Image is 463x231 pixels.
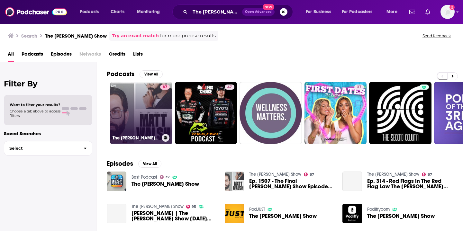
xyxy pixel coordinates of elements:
span: Ep. 314 - Red Flags In The Red Flag Law The [PERSON_NAME] Show [367,178,453,189]
a: The Matt Walsh Show [249,213,317,219]
a: 87The [PERSON_NAME] Show [110,82,172,144]
button: View All [138,160,161,168]
button: View All [140,70,163,78]
h2: Podcasts [107,70,134,78]
img: The Matt Walsh Show [225,204,244,223]
span: 47 [227,84,232,91]
input: Search podcasts, credits, & more... [190,7,242,17]
a: The Matt Walsh Show [132,181,199,187]
a: Best Podcast [132,174,157,180]
div: Search podcasts, credits, & more... [178,4,299,19]
a: PodJUST [249,207,265,212]
a: 87 [422,173,432,176]
a: 47 [225,84,234,90]
img: User Profile [440,5,455,19]
img: Podchaser - Follow, Share and Rate Podcasts [5,6,67,18]
span: Monitoring [137,7,160,16]
a: PodcastsView All [107,70,163,78]
span: Select [4,146,78,150]
a: All [8,49,14,62]
a: Matt Walsh | The Ben Shapiro Show Sunday Special Ep. 44 [107,204,126,223]
a: Podiffycom [367,207,390,212]
a: Podcasts [22,49,43,62]
span: For Podcasters [342,7,373,16]
a: Episodes [51,49,72,62]
a: 37 [354,84,364,90]
svg: Add a profile image [449,5,455,10]
span: Open Advanced [245,10,272,13]
button: Send feedback [421,33,453,39]
a: EpisodesView All [107,160,161,168]
span: Networks [79,49,101,62]
a: Ep. 314 - Red Flags In The Red Flag Law The Matt Walsh Show [367,178,453,189]
h2: Filter By [4,79,92,88]
span: For Business [306,7,331,16]
a: 95 [186,205,196,209]
span: The [PERSON_NAME] Show [367,213,435,219]
span: New [263,4,274,10]
button: open menu [301,7,339,17]
span: More [386,7,397,16]
a: Show notifications dropdown [423,6,433,17]
a: The Matt Walsh Show [249,172,301,177]
a: Lists [133,49,143,62]
p: Saved Searches [4,130,92,137]
span: 37 [165,176,170,179]
button: open menu [75,7,107,17]
button: Open AdvancedNew [242,8,275,16]
img: Ep. 1507 - The Final Matt Walsh Show Episode Of 2024 [225,172,244,191]
span: for more precise results [160,32,216,40]
h2: Episodes [107,160,133,168]
span: Want to filter your results? [10,102,60,107]
span: 87 [428,173,432,176]
a: 87 [160,84,170,90]
a: The Matt Walsh Show [367,213,435,219]
a: The Ben Shapiro Show [132,204,184,209]
h3: The [PERSON_NAME] Show [113,135,159,141]
h3: Search [21,33,37,39]
span: 95 [192,205,196,208]
button: open menu [338,7,382,17]
span: Logged in as brookecarr [440,5,455,19]
a: Show notifications dropdown [407,6,418,17]
a: Credits [109,49,125,62]
a: Try an exact match [112,32,159,40]
img: The Matt Walsh Show [107,172,126,191]
button: open menu [132,7,168,17]
span: Choose a tab above to access filters. [10,109,60,118]
span: 87 [310,173,314,176]
a: The Matt Walsh Show [367,172,419,177]
a: Charts [106,7,128,17]
button: open menu [382,7,405,17]
a: 37 [304,82,367,144]
h3: The [PERSON_NAME] Show [45,33,107,39]
span: 87 [163,84,167,91]
span: The [PERSON_NAME] Show [249,213,317,219]
span: [PERSON_NAME] | The [PERSON_NAME] Show [DATE] Special Ep. 44 [132,210,217,221]
img: The Matt Walsh Show [342,204,362,223]
a: 37 [160,175,170,179]
span: Charts [111,7,124,16]
a: 47 [175,82,237,144]
a: Ep. 1507 - The Final Matt Walsh Show Episode Of 2024 [249,178,335,189]
a: Matt Walsh | The Ben Shapiro Show Sunday Special Ep. 44 [132,210,217,221]
button: Show profile menu [440,5,455,19]
span: The [PERSON_NAME] Show [132,181,199,187]
button: Select [4,141,92,155]
a: 87 [304,173,314,176]
a: Ep. 314 - Red Flags In The Red Flag Law The Matt Walsh Show [342,172,362,191]
span: 37 [357,84,361,91]
span: Podcasts [80,7,99,16]
span: Ep. 1507 - The Final [PERSON_NAME] Show Episode Of 2024 [249,178,335,189]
